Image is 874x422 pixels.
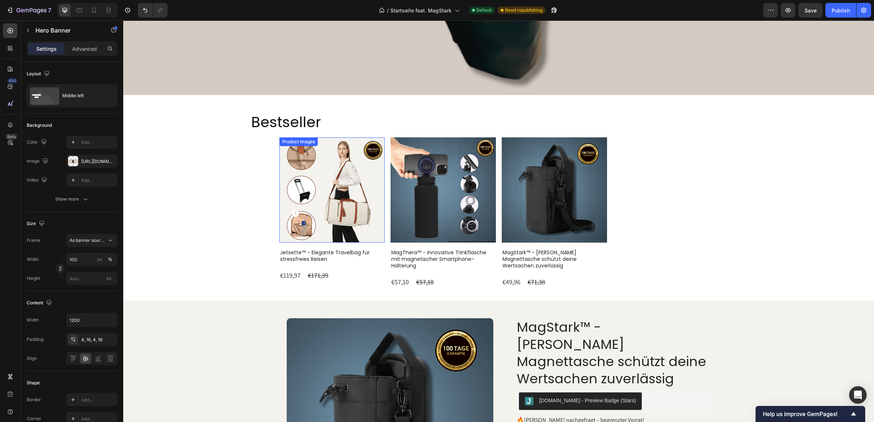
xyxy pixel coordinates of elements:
span: Save [805,7,817,14]
p: Settings [36,45,57,53]
p: Advanced [72,45,97,53]
div: Image [27,156,50,166]
div: Padding [27,336,44,343]
div: Width [27,317,39,323]
span: Startseite feat. MagStark [390,7,452,14]
div: Content [27,298,53,308]
p: 🔥[PERSON_NAME] nachgefragt – begrenzter Vorrat! [393,395,587,405]
div: Color [27,137,48,147]
div: Size [27,219,46,229]
div: Middle left [62,87,107,104]
label: Frame [27,237,40,244]
div: 450 [7,78,18,84]
div: €71,38 [404,255,423,269]
button: Judge.me - Preview Badge (Stars) [396,372,519,389]
div: [DOMAIN_NAME] - Preview Badge (Stars) [416,376,513,384]
input: px% [66,253,117,266]
span: px [106,275,112,281]
div: Video [27,175,49,185]
div: €119,97 [156,249,178,262]
img: Judgeme.png [402,376,410,385]
div: 4, 16, 4, 16 [81,337,116,343]
div: Publish [832,7,850,14]
h2: MagThera™ - Innovative Trinkflasche mit magnetischer Smartphone-Halterung [267,228,373,250]
button: As banner source [66,234,117,247]
div: Open Intercom Messenger [849,386,867,404]
div: Show more [55,195,89,203]
span: Help us improve GemPages! [763,411,849,418]
span: / [387,7,389,14]
a: Jetsette™ - Elegante Travelbag für stressfreies Reisen [156,117,261,222]
div: px [97,256,102,263]
button: % [95,255,104,264]
span: Need republishing [505,7,542,14]
label: Height [27,275,40,282]
div: Add... [81,139,116,146]
button: Show survey - Help us improve GemPages! [763,410,858,418]
label: Width [27,256,39,263]
p: 7 [48,6,51,15]
div: Product Images [158,118,193,125]
button: Publish [825,3,856,18]
span: As banner source [69,237,105,244]
div: €171,39 [184,249,206,262]
h2: Jetsette™ - Elegante Travelbag für stressfreies Reisen [156,228,261,243]
div: [URL][DOMAIN_NAME] [81,158,116,165]
h2: MagStark™ - [PERSON_NAME] Magnettasche schützt deine Wertsachen zuverlässig [378,228,484,250]
div: Layout [27,69,51,79]
div: €57,10 [267,255,286,269]
div: Add... [81,397,116,403]
iframe: Design area [123,20,874,422]
button: Save [798,3,822,18]
div: Border [27,396,41,403]
button: 7 [3,3,54,18]
a: MagStark™ - Stabile Magnettasche schützt deine Wertsachen zuverlässig [378,117,484,222]
div: Add... [81,177,116,184]
div: Background [27,122,52,129]
div: Align [27,355,37,362]
div: Beta [5,134,18,140]
button: Carousel Back Arrow [162,183,182,203]
div: Shape [27,380,40,386]
button: Show more [27,193,117,206]
button: Carousel Next Arrow [569,183,589,203]
div: €49,96 [378,255,398,269]
input: Auto [67,313,117,327]
a: MagThera™ - Innovative Trinkflasche mit magnetischer Smartphone-Halterung [267,117,373,222]
div: Corner [27,415,41,422]
div: €57,10 [292,255,311,269]
input: px [66,272,117,285]
div: Undo/Redo [138,3,167,18]
button: px [106,255,114,264]
span: Default [476,7,492,14]
p: Hero Banner [35,26,98,35]
h1: MagStark™ - [PERSON_NAME] Magnettasche schützt deine Wertsachen zuverlässig [393,298,588,368]
div: % [108,256,112,263]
